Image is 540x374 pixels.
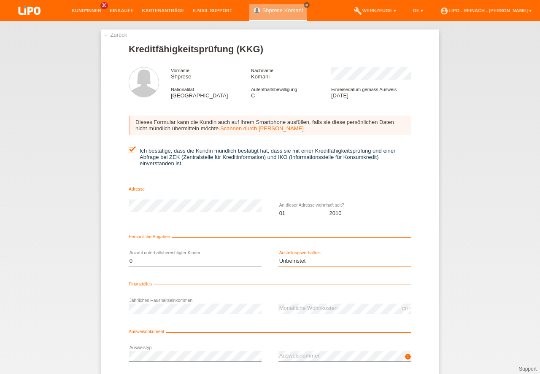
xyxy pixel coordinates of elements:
h1: Kreditfähigkeitsprüfung (KKG) [129,44,411,54]
a: Support [519,366,537,372]
span: Finanzielles [129,282,154,286]
div: Komani [251,67,331,80]
a: Kartenanträge [138,8,189,13]
i: close [305,3,309,7]
a: E-Mail Support [189,8,237,13]
span: Vorname [171,68,189,73]
div: C [251,86,331,99]
span: Einreisedatum gemäss Ausweis [331,87,397,92]
a: Shprese Komani [262,7,303,13]
div: [DATE] [331,86,411,99]
span: 36 [100,2,108,9]
a: DE ▾ [409,8,427,13]
span: Nachname [251,68,273,73]
a: close [304,2,310,8]
i: account_circle [440,7,448,15]
a: buildWerkzeuge ▾ [349,8,400,13]
span: Adresse [129,187,147,191]
a: Kund*innen [67,8,105,13]
div: Dieses Formular kann die Kundin auch auf ihrem Smartphone ausfüllen, falls sie diese persönlichen... [129,116,411,135]
a: account_circleLIPO - Reinach - [PERSON_NAME] ▾ [436,8,536,13]
span: Ausweisdokument [129,329,166,334]
i: info [405,353,411,360]
i: build [354,7,362,15]
div: CHF [402,306,411,311]
a: LIPO pay [8,17,51,24]
a: ← Zurück [103,32,127,38]
a: info [405,356,411,361]
label: Ich bestätige, dass die Kundin mündlich bestätigt hat, dass sie mit einer Kreditfähigkeitsprüfung... [129,148,411,167]
a: Einkäufe [105,8,138,13]
span: Nationalität [171,87,194,92]
div: Shprese [171,67,251,80]
a: Scannen durch [PERSON_NAME] [220,125,304,132]
span: Persönliche Angaben [129,234,172,239]
span: Aufenthaltsbewilligung [251,87,297,92]
div: [GEOGRAPHIC_DATA] [171,86,251,99]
